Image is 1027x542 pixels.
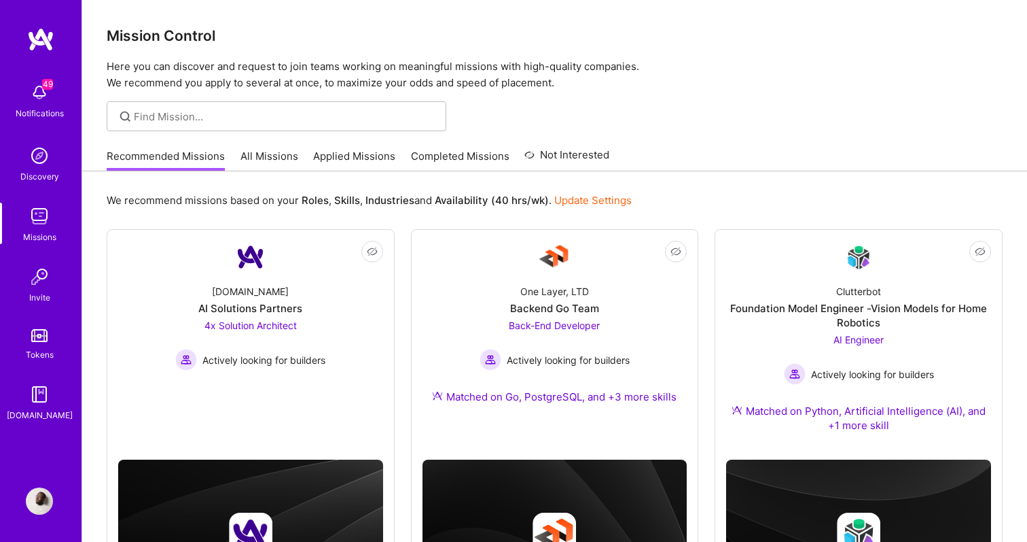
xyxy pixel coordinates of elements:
[524,147,609,171] a: Not Interested
[726,404,991,433] div: Matched on Python, Artificial Intelligence (AI), and +1 more skill
[507,353,630,367] span: Actively looking for builders
[334,194,360,207] b: Skills
[670,246,681,257] i: icon EyeClosed
[26,142,53,169] img: discovery
[26,203,53,230] img: teamwork
[833,334,884,345] span: AI Engineer
[26,488,53,515] img: User Avatar
[175,349,197,371] img: Actively looking for builders
[26,348,54,362] div: Tokens
[42,79,53,90] span: 49
[212,284,289,299] div: [DOMAIN_NAME]
[367,246,378,257] i: icon EyeClosed
[107,27,1003,44] h3: Mission Control
[302,194,329,207] b: Roles
[118,241,383,420] a: Company Logo[DOMAIN_NAME]AI Solutions Partners4x Solution Architect Actively looking for builders...
[20,169,59,184] div: Discovery
[538,241,571,273] img: Company Logo
[842,241,875,273] img: Company Logo
[432,390,677,404] div: Matched on Go, PostgreSQL, and +3 more skills
[411,149,509,171] a: Completed Missions
[234,241,267,273] img: Company Logo
[784,363,806,385] img: Actively looking for builders
[7,408,73,422] div: [DOMAIN_NAME]
[432,390,443,401] img: Ateam Purple Icon
[726,301,991,330] div: Foundation Model Engineer -Vision Models for Home Robotics
[107,193,632,207] p: We recommend missions based on your , , and .
[107,149,225,171] a: Recommended Missions
[29,290,50,305] div: Invite
[975,246,986,257] i: icon EyeClosed
[726,241,991,449] a: Company LogoClutterbotFoundation Model Engineer -Vision Models for Home RoboticsAI Engineer Activ...
[31,329,48,342] img: tokens
[509,320,600,331] span: Back-End Developer
[16,106,64,120] div: Notifications
[510,301,599,316] div: Backend Go Team
[22,488,56,515] a: User Avatar
[313,149,395,171] a: Applied Missions
[26,79,53,106] img: bell
[480,349,501,371] img: Actively looking for builders
[118,109,133,124] i: icon SearchGrey
[554,194,632,207] a: Update Settings
[198,301,302,316] div: AI Solutions Partners
[202,353,325,367] span: Actively looking for builders
[365,194,414,207] b: Industries
[107,58,1003,91] p: Here you can discover and request to join teams working on meaningful missions with high-quality ...
[26,263,53,290] img: Invite
[732,405,742,416] img: Ateam Purple Icon
[26,381,53,408] img: guide book
[811,367,934,382] span: Actively looking for builders
[435,194,549,207] b: Availability (40 hrs/wk)
[422,241,687,420] a: Company LogoOne Layer, LTDBackend Go TeamBack-End Developer Actively looking for buildersActively...
[27,27,54,52] img: logo
[134,109,436,124] input: Find Mission...
[520,284,589,299] div: One Layer, LTD
[836,284,881,299] div: Clutterbot
[23,230,56,244] div: Missions
[240,149,298,171] a: All Missions
[204,320,297,331] span: 4x Solution Architect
